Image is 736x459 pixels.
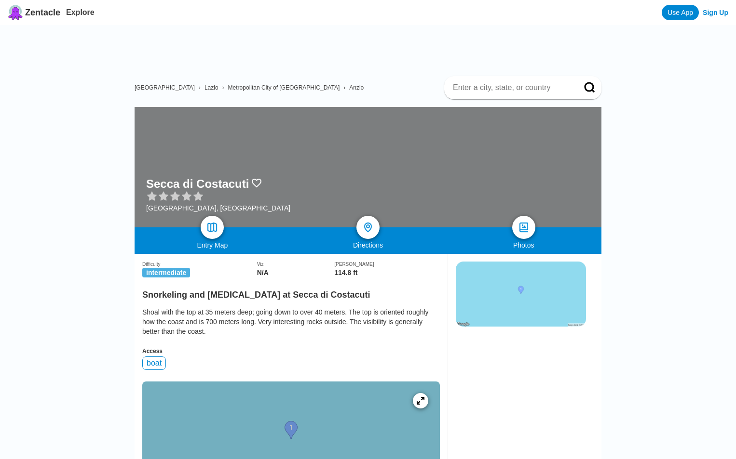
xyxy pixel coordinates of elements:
img: directions [362,222,374,233]
div: Entry Map [135,241,290,249]
a: photos [512,216,535,239]
div: [GEOGRAPHIC_DATA], [GEOGRAPHIC_DATA] [146,204,290,212]
div: Photos [446,241,601,249]
h1: Secca di Costacuti [146,177,249,191]
span: intermediate [142,268,190,277]
div: Shoal with the top at 35 meters deep; going down to over 40 meters. The top is oriented roughly h... [142,307,440,336]
a: [GEOGRAPHIC_DATA] [135,84,195,91]
span: › [343,84,345,91]
div: Viz [257,262,335,267]
div: Directions [290,241,446,249]
h2: Snorkeling and [MEDICAL_DATA] at Secca di Costacuti [142,284,440,300]
span: › [222,84,224,91]
img: photos [518,222,530,233]
a: Metropolitan City of [GEOGRAPHIC_DATA] [228,84,340,91]
div: N/A [257,269,335,276]
span: › [199,84,201,91]
div: Difficulty [142,262,257,267]
a: Use App [662,5,699,20]
div: boat [142,356,166,370]
a: Explore [66,8,95,16]
input: Enter a city, state, or country [452,83,571,92]
img: map [206,222,218,233]
a: Sign Up [703,9,728,16]
a: Zentacle logoZentacle [8,5,60,20]
a: Lazio [204,84,218,91]
div: Access [142,348,440,354]
img: Zentacle logo [8,5,23,20]
img: staticmap [456,262,586,327]
a: Anzio [349,84,364,91]
span: Zentacle [25,8,60,18]
div: [PERSON_NAME] [334,262,440,267]
div: 114.8 ft [334,269,440,276]
a: map [201,216,224,239]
